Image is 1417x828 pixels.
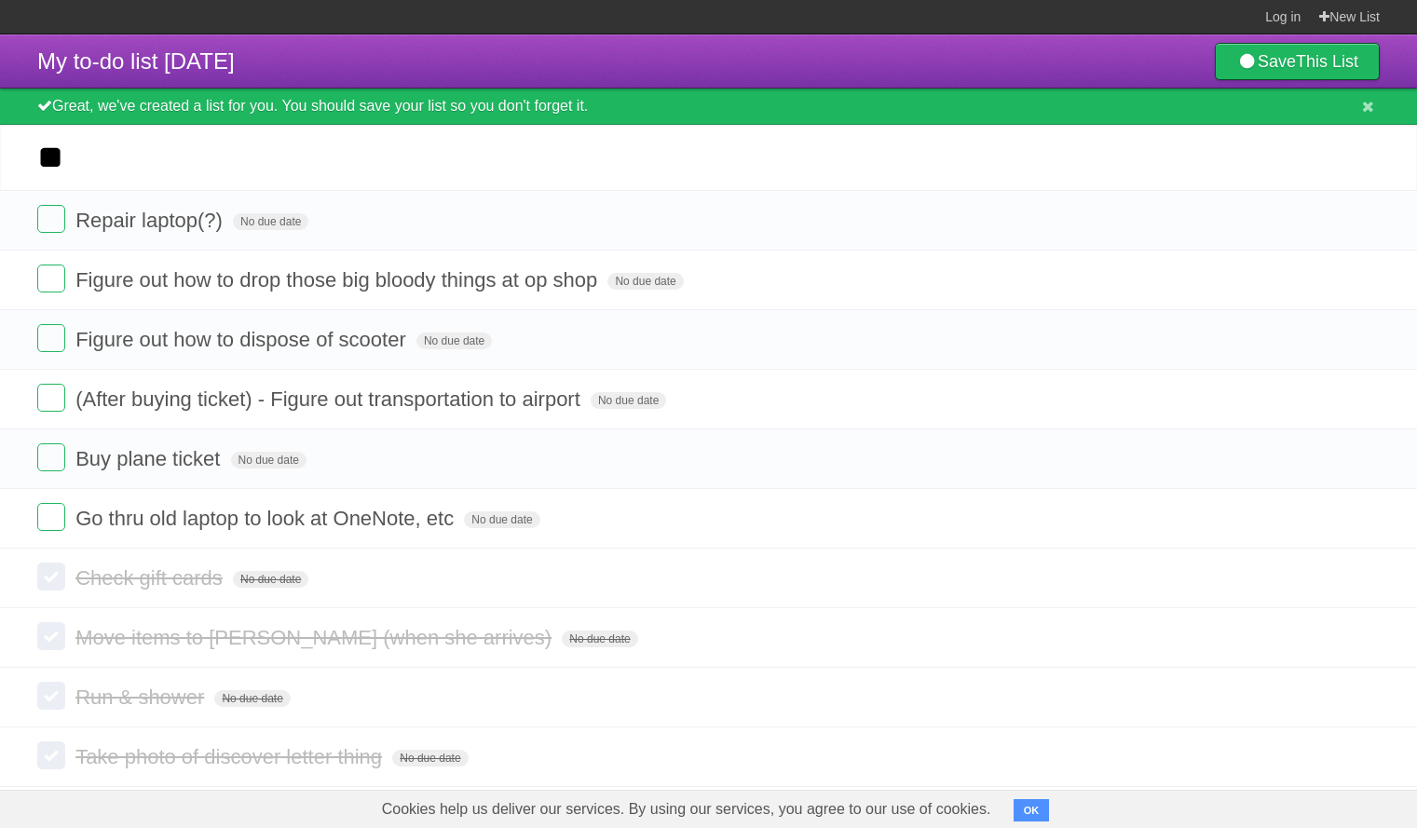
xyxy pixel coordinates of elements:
[75,685,209,709] span: Run & shower
[37,741,65,769] label: Done
[37,324,65,352] label: Done
[233,213,308,230] span: No due date
[464,511,539,528] span: No due date
[75,268,602,292] span: Figure out how to drop those big bloody things at op shop
[1014,799,1050,821] button: OK
[392,750,468,767] span: No due date
[75,566,227,590] span: Check gift cards
[75,328,411,351] span: Figure out how to dispose of scooter
[416,333,492,349] span: No due date
[37,48,235,74] span: My to-do list [DATE]
[1296,52,1358,71] b: This List
[37,622,65,650] label: Done
[75,626,556,649] span: Move items to [PERSON_NAME] (when she arrives)
[75,745,387,768] span: Take photo of discover letter thing
[363,791,1010,828] span: Cookies help us deliver our services. By using our services, you agree to our use of cookies.
[37,503,65,531] label: Done
[233,571,308,588] span: No due date
[37,682,65,710] label: Done
[607,273,683,290] span: No due date
[231,452,307,468] span: No due date
[75,507,458,530] span: Go thru old laptop to look at OneNote, etc
[75,209,227,232] span: Repair laptop(?)
[562,631,637,647] span: No due date
[1215,43,1380,80] a: SaveThis List
[75,447,225,470] span: Buy plane ticket
[75,387,585,411] span: (After buying ticket) - Figure out transportation to airport
[37,443,65,471] label: Done
[37,205,65,233] label: Done
[591,392,666,409] span: No due date
[37,265,65,292] label: Done
[37,384,65,412] label: Done
[37,563,65,590] label: Done
[214,690,290,707] span: No due date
